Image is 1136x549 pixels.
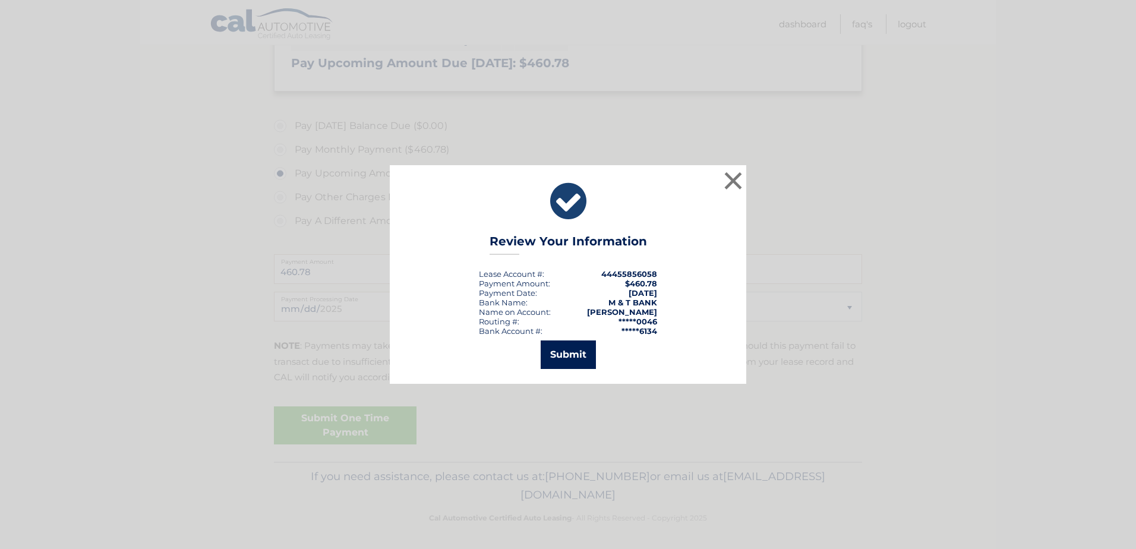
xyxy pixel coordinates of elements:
[479,279,550,288] div: Payment Amount:
[601,269,657,279] strong: 44455856058
[479,288,537,298] div: :
[721,169,745,193] button: ×
[479,326,542,336] div: Bank Account #:
[541,340,596,369] button: Submit
[479,317,519,326] div: Routing #:
[479,307,551,317] div: Name on Account:
[625,279,657,288] span: $460.78
[479,288,535,298] span: Payment Date
[479,269,544,279] div: Lease Account #:
[587,307,657,317] strong: [PERSON_NAME]
[479,298,528,307] div: Bank Name:
[608,298,657,307] strong: M & T BANK
[629,288,657,298] span: [DATE]
[490,234,647,255] h3: Review Your Information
